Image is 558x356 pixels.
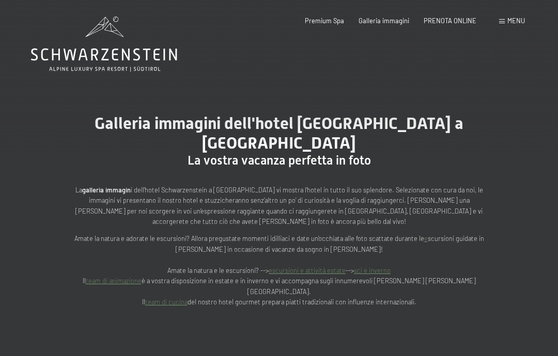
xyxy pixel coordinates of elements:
p: La i dell’hotel Schwarzenstein a [GEOGRAPHIC_DATA] vi mostra l’hotel in tutto il suo splendore. S... [72,185,486,227]
a: Premium Spa [305,17,344,25]
a: escursioni e attività estate [269,266,346,274]
strong: galleria immagin [82,186,131,194]
a: sci e inverno [354,266,391,274]
a: team di cucina [145,298,188,306]
span: Galleria immagini dell'hotel [GEOGRAPHIC_DATA] a [GEOGRAPHIC_DATA] [95,114,463,153]
span: Menu [507,17,525,25]
a: e [424,234,428,242]
a: team di animazione [86,277,142,285]
span: La vostra vacanza perfetta in foto [188,153,371,168]
a: PRENOTA ONLINE [424,17,476,25]
a: Galleria immagini [359,17,409,25]
p: Amate la natura e adorate le escursioni? Allora pregustate momenti idilliaci e date un’occhiata a... [72,233,486,307]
